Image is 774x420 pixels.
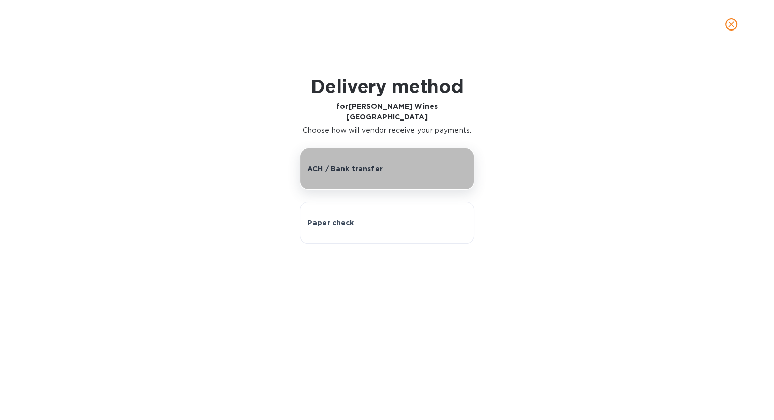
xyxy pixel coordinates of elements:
button: close [719,12,743,37]
p: Paper check [307,218,354,228]
h1: Delivery method [300,76,474,97]
button: ACH / Bank transfer [300,148,474,190]
b: for [PERSON_NAME] Wines [GEOGRAPHIC_DATA] [336,102,438,121]
p: ACH / Bank transfer [307,164,383,174]
button: Paper check [300,202,474,244]
p: Choose how will vendor receive your payments. [300,125,474,136]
